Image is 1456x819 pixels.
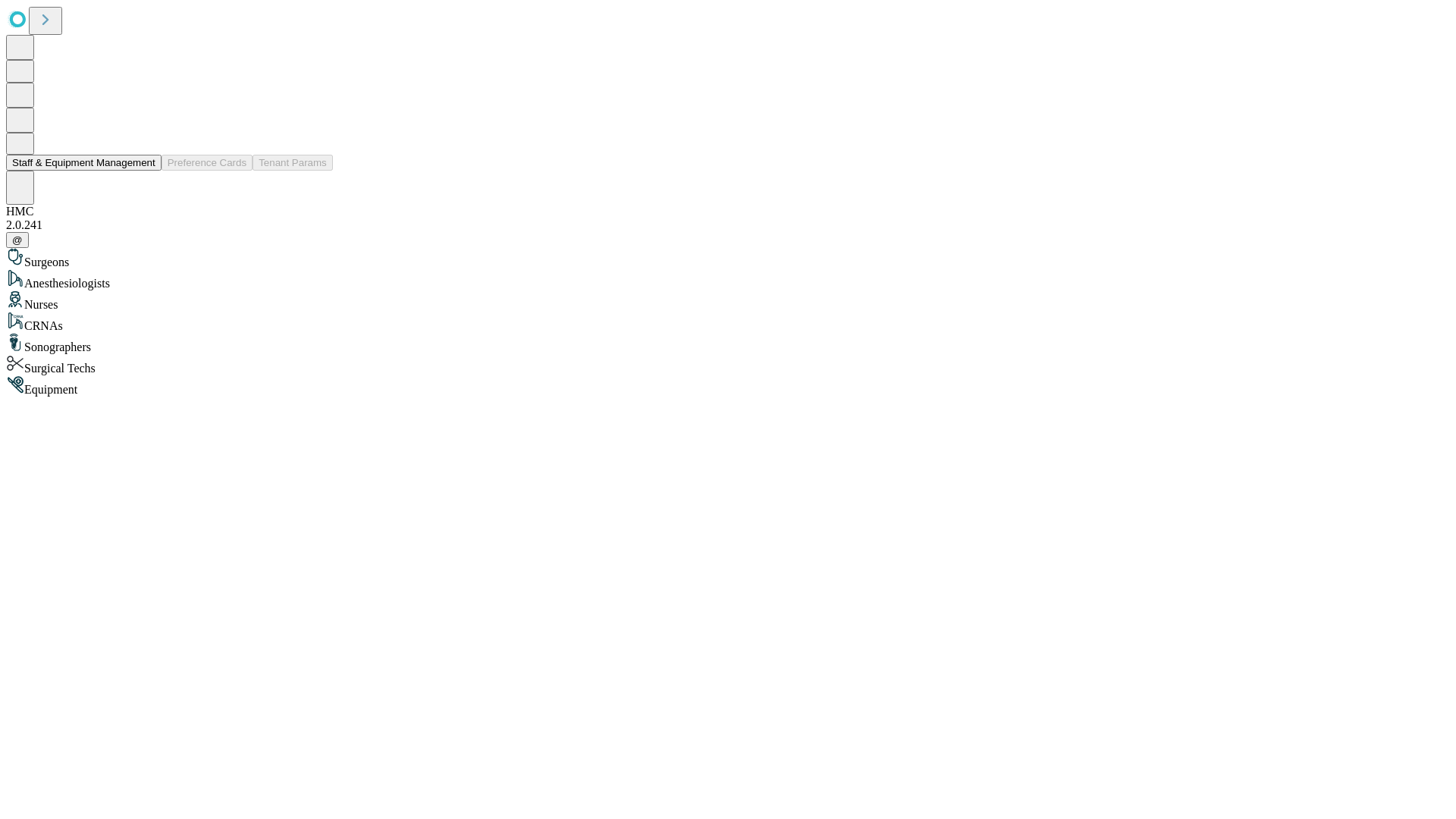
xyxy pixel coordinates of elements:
[6,155,162,171] button: Staff & Equipment Management
[6,218,1450,232] div: 2.0.241
[6,269,1450,290] div: Anesthesiologists
[6,232,29,248] button: @
[12,234,23,246] span: @
[6,290,1450,312] div: Nurses
[6,248,1450,269] div: Surgeons
[253,155,333,171] button: Tenant Params
[6,333,1450,354] div: Sonographers
[6,354,1450,375] div: Surgical Techs
[6,375,1450,397] div: Equipment
[6,312,1450,333] div: CRNAs
[6,205,1450,218] div: HMC
[162,155,253,171] button: Preference Cards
